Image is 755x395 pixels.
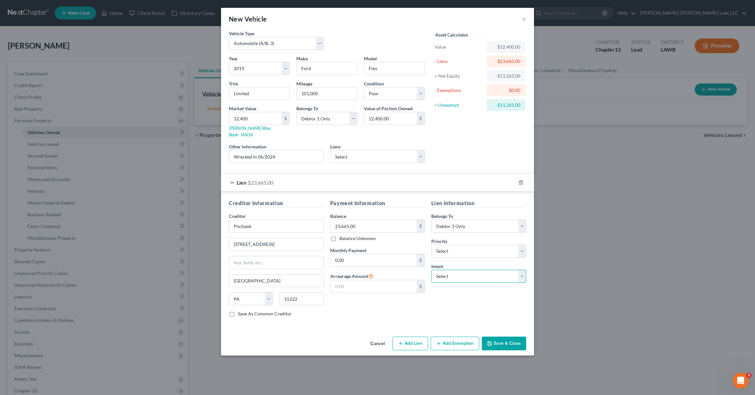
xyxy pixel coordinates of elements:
span: Belongs To [431,213,453,219]
label: Value of Portion Owned [364,105,413,112]
input: Enter zip... [279,292,323,305]
div: $0.00 [492,87,520,94]
label: Save As Common Creditor [238,311,292,317]
span: Creditor [229,213,246,219]
div: $ [417,220,424,232]
h5: Creditor Information [229,199,324,207]
button: Add Lien [392,337,428,350]
label: Condition [364,80,384,87]
div: = Unexempt [435,102,484,108]
input: Search creditor by name... [229,220,324,233]
span: Make [296,56,308,61]
label: Balance [330,213,346,220]
input: ex. Nissan [297,62,357,75]
label: Market Value [229,105,256,112]
div: -$11,265.00 [492,102,520,108]
input: Apt, Suite, etc... [229,256,323,269]
label: Year [229,55,238,62]
label: Model [364,55,377,62]
label: Asset Calculator [435,31,468,38]
button: Add Exemption [431,337,479,350]
input: 0.00 [331,220,417,232]
span: Lien [237,179,246,186]
input: Enter address... [229,238,323,251]
div: $ [417,280,424,293]
iframe: Intercom live chat [733,373,748,388]
label: Trim [229,80,238,87]
div: = Net Equity [435,73,484,79]
input: 0.00 [364,112,417,125]
label: Vehicle Type [229,30,254,37]
div: $23,665.00 [492,58,520,65]
input: -- [297,87,357,100]
label: Balance Unknown [339,235,376,242]
label: Arrearage Amount [330,272,374,280]
label: Liens [330,143,341,150]
label: Other Information [229,143,266,150]
span: Belongs To [296,106,318,111]
button: × [522,15,526,23]
input: (optional) [229,150,323,163]
div: -$11,265.00 [492,73,520,79]
div: - Liens [435,58,484,65]
input: 0.00 [229,112,282,125]
input: ex. Altima [364,62,424,75]
div: - Exemptions [435,87,484,94]
div: $12,400.00 [492,44,520,50]
input: 0.00 [331,254,417,266]
h5: Payment Information [330,199,425,207]
h5: Lien Information [431,199,526,207]
span: 3 [746,373,751,378]
a: [PERSON_NAME] Blue Book [229,125,271,137]
input: ex. LS, LT, etc [229,87,289,100]
div: $ [282,112,289,125]
div: $ [417,254,424,266]
input: Enter city... [229,275,323,287]
button: Cancel [365,337,390,350]
div: New Vehicle [229,14,267,23]
button: Save & Close [482,337,526,350]
label: Intent [431,263,443,270]
div: $ [417,112,424,125]
div: Value [435,44,484,50]
a: NADA [241,132,253,137]
label: Mileage [296,80,312,87]
span: $23,665.00 [248,179,273,186]
label: Monthly Payment [330,247,366,254]
span: Priority [431,238,447,244]
input: 0.00 [331,280,417,293]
